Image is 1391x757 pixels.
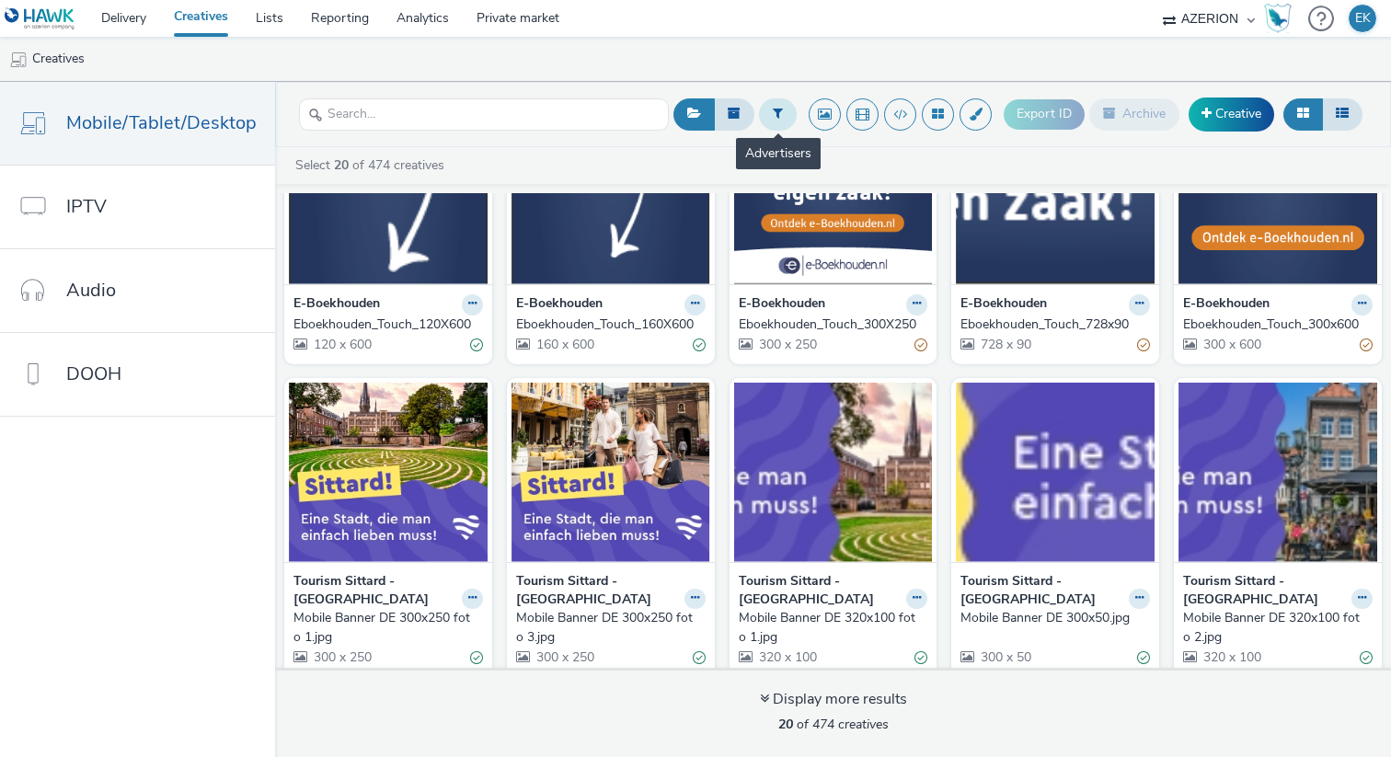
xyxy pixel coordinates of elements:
[470,336,483,355] div: Valid
[960,572,1124,610] strong: Tourism Sittard - [GEOGRAPHIC_DATA]
[739,609,921,647] div: Mobile Banner DE 320x100 foto 1.jpg
[778,716,793,733] strong: 20
[1137,648,1150,668] div: Valid
[299,98,669,131] input: Search...
[960,609,1150,627] a: Mobile Banner DE 300x50.jpg
[1183,315,1373,334] a: Eboekhouden_Touch_300x600
[757,336,817,353] span: 300 x 250
[1183,315,1365,334] div: Eboekhouden_Touch_300x600
[293,294,380,315] strong: E-Boekhouden
[1189,97,1274,131] a: Creative
[739,609,928,647] a: Mobile Banner DE 320x100 foto 1.jpg
[66,361,121,387] span: DOOH
[734,383,933,562] img: Mobile Banner DE 320x100 foto 1.jpg visual
[312,336,372,353] span: 120 x 600
[956,105,1155,284] img: Eboekhouden_Touch_728x90 visual
[1183,609,1365,647] div: Mobile Banner DE 320x100 foto 2.jpg
[289,105,488,284] img: Eboekhouden_Touch_120X600 visual
[960,315,1143,334] div: Eboekhouden_Touch_728x90
[66,193,107,220] span: IPTV
[512,383,710,562] img: Mobile Banner DE 300x250 foto 3.jpg visual
[312,648,372,666] span: 300 x 250
[66,277,116,304] span: Audio
[693,648,706,668] div: Valid
[66,109,257,136] span: Mobile/Tablet/Desktop
[960,315,1150,334] a: Eboekhouden_Touch_728x90
[516,609,706,647] a: Mobile Banner DE 300x250 foto 3.jpg
[293,572,457,610] strong: Tourism Sittard - [GEOGRAPHIC_DATA]
[734,105,933,284] img: Eboekhouden_Touch_300X250 visual
[516,572,680,610] strong: Tourism Sittard - [GEOGRAPHIC_DATA]
[293,315,476,334] div: Eboekhouden_Touch_120X600
[739,315,921,334] div: Eboekhouden_Touch_300X250
[9,51,28,69] img: mobile
[293,315,483,334] a: Eboekhouden_Touch_120X600
[979,648,1031,666] span: 300 x 50
[334,156,349,174] strong: 20
[956,383,1155,562] img: Mobile Banner DE 300x50.jpg visual
[979,336,1031,353] span: 728 x 90
[293,156,452,174] a: Select of 474 creatives
[1283,98,1323,130] button: Grid
[778,716,889,733] span: of 474 creatives
[470,648,483,668] div: Valid
[1264,4,1299,33] a: Hawk Academy
[1360,336,1373,355] div: Partially valid
[1201,648,1261,666] span: 320 x 100
[739,294,825,315] strong: E-Boekhouden
[293,609,476,647] div: Mobile Banner DE 300x250 foto 1.jpg
[1360,648,1373,668] div: Valid
[739,572,902,610] strong: Tourism Sittard - [GEOGRAPHIC_DATA]
[289,383,488,562] img: Mobile Banner DE 300x250 foto 1.jpg visual
[757,648,817,666] span: 320 x 100
[516,294,603,315] strong: E-Boekhouden
[914,336,927,355] div: Partially valid
[5,7,75,30] img: undefined Logo
[1355,5,1371,32] div: EK
[535,648,594,666] span: 300 x 250
[914,648,927,668] div: Valid
[960,294,1047,315] strong: E-Boekhouden
[1137,336,1150,355] div: Partially valid
[512,105,710,284] img: Eboekhouden_Touch_160X600 visual
[1322,98,1362,130] button: Table
[1178,105,1377,284] img: Eboekhouden_Touch_300x600 visual
[1264,4,1292,33] img: Hawk Academy
[516,315,706,334] a: Eboekhouden_Touch_160X600
[516,609,698,647] div: Mobile Banner DE 300x250 foto 3.jpg
[1089,98,1179,130] button: Archive
[293,609,483,647] a: Mobile Banner DE 300x250 foto 1.jpg
[1201,336,1261,353] span: 300 x 600
[693,336,706,355] div: Valid
[960,609,1143,627] div: Mobile Banner DE 300x50.jpg
[1183,609,1373,647] a: Mobile Banner DE 320x100 foto 2.jpg
[516,315,698,334] div: Eboekhouden_Touch_160X600
[1183,572,1347,610] strong: Tourism Sittard - [GEOGRAPHIC_DATA]
[1178,383,1377,562] img: Mobile Banner DE 320x100 foto 2.jpg visual
[535,336,594,353] span: 160 x 600
[1004,99,1085,129] button: Export ID
[1183,294,1270,315] strong: E-Boekhouden
[739,315,928,334] a: Eboekhouden_Touch_300X250
[760,689,907,710] div: Display more results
